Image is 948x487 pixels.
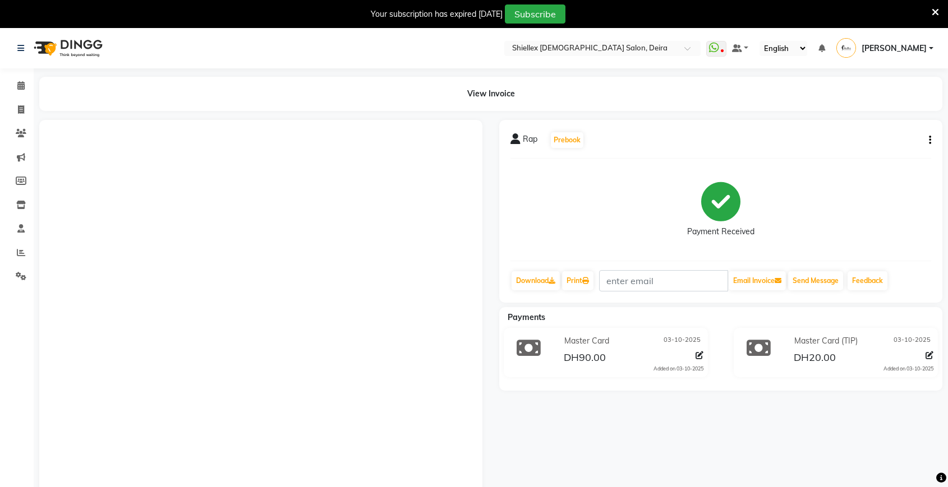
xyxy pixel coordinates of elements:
a: Print [562,271,593,290]
span: Master Card [564,335,609,347]
a: Download [512,271,560,290]
span: DH20.00 [794,351,836,367]
div: Payment Received [687,226,754,238]
div: View Invoice [39,77,942,111]
span: Master Card (TIP) [794,335,858,347]
span: DH90.00 [564,351,606,367]
button: Prebook [551,132,583,148]
img: logo [29,33,105,64]
a: Feedback [848,271,887,290]
div: Added on 03-10-2025 [883,365,933,373]
img: Abigail de Guzman [836,38,856,58]
div: Added on 03-10-2025 [654,365,703,373]
span: 03-10-2025 [894,335,931,347]
span: 03-10-2025 [664,335,701,347]
input: enter email [599,270,728,291]
span: Payments [508,312,545,322]
span: Rap [523,133,537,149]
button: Send Message [788,271,843,290]
div: Your subscription has expired [DATE] [371,8,503,20]
button: Email Invoice [729,271,786,290]
button: Subscribe [505,4,565,24]
span: [PERSON_NAME] [862,43,927,54]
